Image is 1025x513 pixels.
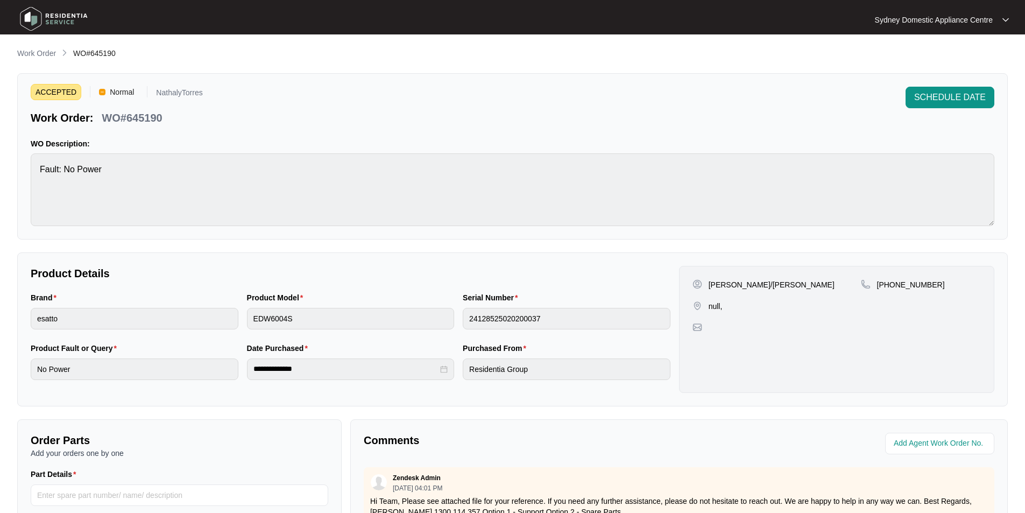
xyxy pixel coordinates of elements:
[247,292,308,303] label: Product Model
[247,343,312,354] label: Date Purchased
[709,279,835,290] p: [PERSON_NAME]/[PERSON_NAME]
[31,359,238,380] input: Product Fault or Query
[31,469,81,480] label: Part Details
[463,343,531,354] label: Purchased From
[253,363,439,375] input: Date Purchased
[364,433,671,448] p: Comments
[463,292,522,303] label: Serial Number
[31,153,994,226] textarea: Fault: No Power
[894,437,988,450] input: Add Agent Work Order No.
[31,84,81,100] span: ACCEPTED
[31,110,93,125] p: Work Order:
[16,3,91,35] img: residentia service logo
[31,266,670,281] p: Product Details
[102,110,162,125] p: WO#645190
[875,15,993,25] p: Sydney Domestic Appliance Centre
[861,279,871,289] img: map-pin
[105,84,138,100] span: Normal
[31,308,238,329] input: Brand
[247,308,455,329] input: Product Model
[31,343,121,354] label: Product Fault or Query
[692,301,702,311] img: map-pin
[877,279,945,290] p: [PHONE_NUMBER]
[31,484,328,506] input: Part Details
[1002,17,1009,23] img: dropdown arrow
[156,89,202,100] p: NathalyTorres
[463,308,670,329] input: Serial Number
[15,48,58,60] a: Work Order
[371,474,387,490] img: user.svg
[709,301,723,312] p: null,
[914,91,986,104] span: SCHEDULE DATE
[60,48,69,57] img: chevron-right
[99,89,105,95] img: Vercel Logo
[31,448,328,459] p: Add your orders one by one
[31,433,328,448] p: Order Parts
[73,49,116,58] span: WO#645190
[31,292,61,303] label: Brand
[906,87,994,108] button: SCHEDULE DATE
[17,48,56,59] p: Work Order
[692,279,702,289] img: user-pin
[393,474,441,482] p: Zendesk Admin
[463,359,670,380] input: Purchased From
[692,322,702,332] img: map-pin
[31,138,994,149] p: WO Description:
[393,485,442,491] p: [DATE] 04:01 PM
